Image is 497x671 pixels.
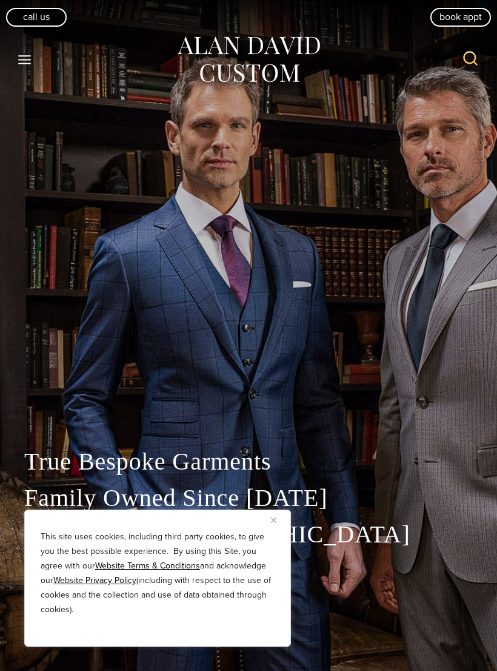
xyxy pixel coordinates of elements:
button: Open menu [12,49,38,70]
a: Website Privacy Policy [53,574,136,587]
a: Call Us [6,8,67,26]
p: True Bespoke Garments Family Owned Since [DATE] Made in the [GEOGRAPHIC_DATA] [24,443,473,553]
button: Close [271,513,285,527]
a: book appt [430,8,491,26]
button: View Search Form [456,45,485,74]
img: Close [271,518,276,523]
p: This site uses cookies, including third party cookies, to give you the best possible experience. ... [41,530,275,617]
a: Website Terms & Conditions [95,559,200,572]
img: Alan David Custom [176,33,321,87]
